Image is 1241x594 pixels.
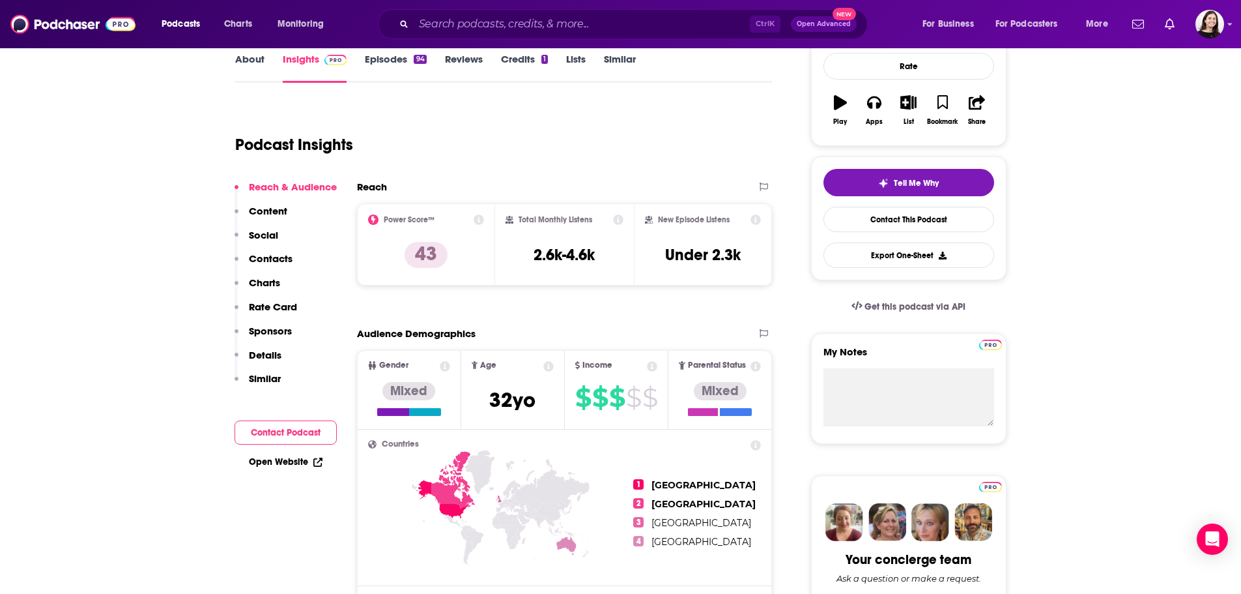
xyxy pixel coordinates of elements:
button: tell me why sparkleTell Me Why [823,169,994,196]
span: Get this podcast via API [864,301,965,312]
h3: 2.6k-4.6k [534,245,595,265]
button: Details [235,349,281,373]
div: List [904,118,914,126]
div: Search podcasts, credits, & more... [390,9,880,39]
button: Apps [857,87,891,134]
img: Sydney Profile [825,503,863,541]
button: Charts [235,276,280,301]
span: $ [575,387,591,408]
span: New [833,8,856,20]
img: Podchaser - Follow, Share and Rate Podcasts [10,12,136,37]
button: open menu [152,14,217,35]
div: 94 [414,55,426,64]
div: Rate [823,53,994,80]
img: Barbara Profile [868,503,906,541]
a: Open Website [249,456,322,468]
button: Content [235,205,287,229]
span: Open Advanced [797,21,851,27]
span: 32 yo [489,387,535,413]
h2: Power Score™ [384,215,435,224]
a: Show notifications dropdown [1160,13,1180,35]
img: Jules Profile [911,503,949,541]
button: Share [960,87,993,134]
span: Parental Status [688,361,746,370]
span: $ [592,387,608,408]
a: Reviews [445,53,483,83]
img: Jon Profile [954,503,992,541]
span: Countries [382,440,419,449]
span: $ [642,387,657,408]
button: Sponsors [235,325,292,349]
a: Contact This Podcast [823,207,994,232]
span: [GEOGRAPHIC_DATA] [651,517,751,529]
a: Show notifications dropdown [1127,13,1149,35]
button: Similar [235,372,281,396]
button: open menu [913,14,990,35]
h1: Podcast Insights [235,135,353,155]
div: 1 [541,55,548,64]
span: Charts [224,15,252,33]
span: 4 [633,536,644,546]
button: Export One-Sheet [823,243,994,268]
div: Ask a question or make a request. [836,573,981,584]
span: [GEOGRAPHIC_DATA] [651,479,756,491]
button: List [891,87,925,134]
a: Pro website [979,338,1002,350]
div: Share [968,118,986,126]
a: Get this podcast via API [841,291,977,323]
div: Your concierge team [846,552,971,568]
img: Podchaser Pro [979,340,1002,350]
span: Gender [379,361,408,370]
h3: Under 2.3k [665,245,741,265]
span: Income [582,361,612,370]
span: Logged in as lucynalen [1195,10,1224,38]
span: Tell Me Why [894,178,939,188]
input: Search podcasts, credits, & more... [414,14,750,35]
img: Podchaser Pro [979,482,1002,492]
a: About [235,53,264,83]
p: Content [249,205,287,217]
label: My Notes [823,346,994,368]
h2: Audience Demographics [357,327,476,340]
span: Ctrl K [750,16,780,33]
a: Episodes94 [365,53,426,83]
span: [GEOGRAPHIC_DATA] [651,536,751,548]
a: InsightsPodchaser Pro [283,53,347,83]
p: Sponsors [249,325,292,337]
img: Podchaser Pro [324,55,347,65]
div: Mixed [382,382,435,400]
div: Mixed [694,382,747,400]
p: Charts [249,276,280,289]
p: Rate Card [249,301,297,313]
span: $ [626,387,641,408]
span: 3 [633,517,644,527]
button: Social [235,229,278,253]
h2: New Episode Listens [658,215,730,224]
h2: Total Monthly Listens [519,215,592,224]
div: Open Intercom Messenger [1197,524,1228,555]
div: Bookmark [927,118,958,126]
button: Contact Podcast [235,421,337,445]
img: User Profile [1195,10,1224,38]
span: [GEOGRAPHIC_DATA] [651,498,756,510]
button: open menu [268,14,341,35]
div: Play [833,118,847,126]
button: Contacts [235,252,292,276]
a: Charts [216,14,260,35]
p: Similar [249,372,281,385]
a: Similar [604,53,636,83]
span: $ [609,387,625,408]
span: Monitoring [278,15,324,33]
div: Apps [866,118,883,126]
p: Details [249,349,281,361]
button: Rate Card [235,301,297,325]
a: Pro website [979,480,1002,492]
span: For Business [922,15,974,33]
span: Podcasts [162,15,200,33]
span: Age [480,361,496,370]
button: Bookmark [926,87,960,134]
h2: Reach [357,181,387,193]
p: 43 [405,242,448,268]
button: Show profile menu [1195,10,1224,38]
